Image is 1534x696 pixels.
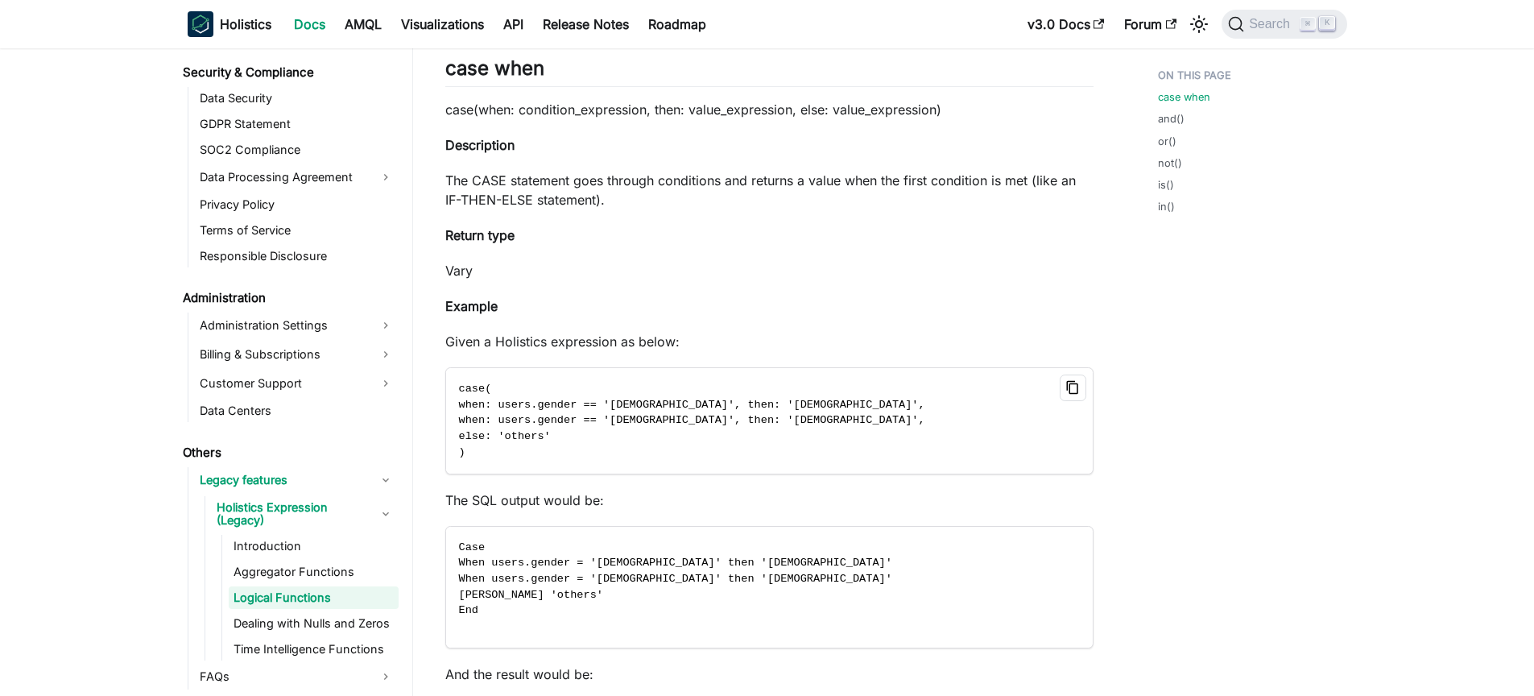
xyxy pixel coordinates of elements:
[229,535,399,557] a: Introduction
[459,557,892,569] span: When users.gender = '[DEMOGRAPHIC_DATA]' then '[DEMOGRAPHIC_DATA]'
[391,11,494,37] a: Visualizations
[445,491,1094,510] p: The SQL output would be:
[284,11,335,37] a: Docs
[195,371,399,396] a: Customer Support
[459,430,551,442] span: else: 'others'
[1158,89,1210,105] a: case when
[445,137,515,153] strong: Description
[1114,11,1186,37] a: Forum
[1186,11,1212,37] button: Switch between dark and light mode (currently light mode)
[1158,177,1174,193] a: is()
[220,14,271,34] b: Holistics
[1158,199,1175,214] a: in()
[195,193,399,216] a: Privacy Policy
[459,604,478,616] span: End
[229,561,399,583] a: Aggregator Functions
[1222,10,1346,39] button: Search (Command+K)
[172,48,413,696] nav: Docs sidebar
[195,87,399,110] a: Data Security
[1244,17,1300,31] span: Search
[195,245,399,267] a: Responsible Disclosure
[459,589,603,601] span: [PERSON_NAME] 'others'
[459,399,925,411] span: when: users.gender == '[DEMOGRAPHIC_DATA]', then: '[DEMOGRAPHIC_DATA]',
[212,496,399,532] a: Holistics Expression (Legacy)
[445,298,498,314] strong: Example
[445,56,1094,87] h2: case when
[459,414,925,426] span: when: users.gender == '[DEMOGRAPHIC_DATA]', then: '[DEMOGRAPHIC_DATA]',
[1158,155,1182,171] a: not()
[1300,17,1316,31] kbd: ⌘
[445,171,1094,209] p: The CASE statement goes through conditions and returns a value when the first condition is met (l...
[195,342,399,367] a: Billing & Subscriptions
[494,11,533,37] a: API
[195,219,399,242] a: Terms of Service
[195,113,399,135] a: GDPR Statement
[1158,134,1176,149] a: or()
[178,61,399,84] a: Security & Compliance
[1060,375,1086,401] button: Copy code to clipboard
[533,11,639,37] a: Release Notes
[229,638,399,661] a: Time Intelligence Functions
[195,664,399,690] a: FAQs
[459,541,486,553] span: Case
[445,227,515,243] strong: Return type
[195,400,399,422] a: Data Centers
[195,164,399,190] a: Data Processing Agreement
[195,467,399,493] a: Legacy features
[445,332,1094,351] p: Given a Holistics expression as below:
[1158,111,1185,126] a: and()
[445,100,1094,119] p: case(when: condition_expression, then: value_expression, else: value_expression)
[229,586,399,609] a: Logical Functions
[639,11,716,37] a: Roadmap
[335,11,391,37] a: AMQL
[178,287,399,309] a: Administration
[178,441,399,464] a: Others
[1018,11,1114,37] a: v3.0 Docs
[459,383,492,395] span: case(
[445,261,1094,280] p: Vary
[445,665,1094,684] p: And the result would be:
[188,11,213,37] img: Holistics
[459,573,892,585] span: When users.gender = '[DEMOGRAPHIC_DATA]' then '[DEMOGRAPHIC_DATA]'
[188,11,271,37] a: HolisticsHolistics
[1319,16,1335,31] kbd: K
[195,139,399,161] a: SOC2 Compliance
[195,313,399,338] a: Administration Settings
[459,446,465,458] span: )
[229,612,399,635] a: Dealing with Nulls and Zeros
